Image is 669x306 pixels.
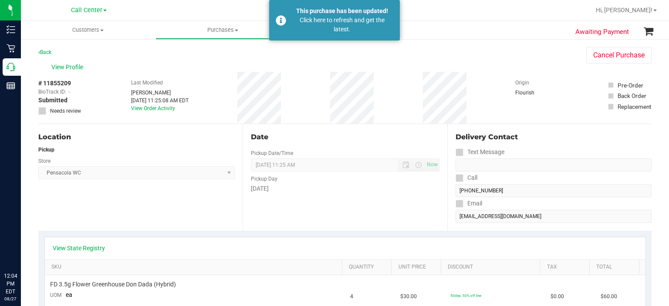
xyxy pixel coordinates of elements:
[38,147,54,153] strong: Pickup
[131,97,189,104] div: [DATE] 11:25:08 AM EDT
[38,96,68,105] span: Submitted
[251,132,439,142] div: Date
[291,7,393,16] div: This purchase has been updated!
[399,264,438,271] a: Unit Price
[21,26,155,34] span: Customers
[50,280,176,289] span: FD 3.5g Flower Greenhouse Don Dada (Hybrid)
[7,25,15,34] inline-svg: Inventory
[7,44,15,53] inline-svg: Retail
[4,296,17,302] p: 08/27
[349,264,388,271] a: Quantity
[618,81,643,90] div: Pre-Order
[38,88,66,96] span: BioTrack ID:
[51,264,338,271] a: SKU
[618,102,651,111] div: Replacement
[71,7,102,14] span: Call Center
[586,47,652,64] button: Cancel Purchase
[456,146,504,158] label: Text Message
[53,244,105,252] a: View State Registry
[51,63,86,72] span: View Profile
[456,184,652,197] input: Format: (999) 999-9999
[251,175,277,183] label: Pickup Day
[7,63,15,71] inline-svg: Call Center
[350,293,353,301] span: 4
[156,26,290,34] span: Purchases
[596,264,635,271] a: Total
[291,16,393,34] div: Click here to refresh and get the latest.
[601,293,617,301] span: $60.00
[50,292,61,298] span: UOM
[131,105,175,111] a: View Order Activity
[456,132,652,142] div: Delivery Contact
[68,88,70,96] span: -
[9,236,35,262] iframe: Resource center
[7,81,15,90] inline-svg: Reports
[515,89,559,97] div: Flourish
[515,79,529,87] label: Origin
[456,171,477,184] label: Call
[618,91,646,100] div: Back Order
[448,264,537,271] a: Discount
[26,235,36,245] iframe: Resource center unread badge
[400,293,417,301] span: $30.00
[251,184,439,193] div: [DATE]
[547,264,586,271] a: Tax
[456,197,482,210] label: Email
[21,21,155,39] a: Customers
[38,132,235,142] div: Location
[4,272,17,296] p: 12:04 PM EDT
[50,107,81,115] span: Needs review
[38,157,51,165] label: Store
[155,21,290,39] a: Purchases
[38,49,51,55] a: Back
[450,293,481,298] span: 50dep: 50% off line
[38,79,71,88] span: # 11855209
[131,79,163,87] label: Last Modified
[251,149,293,157] label: Pickup Date/Time
[575,27,629,37] span: Awaiting Payment
[551,293,564,301] span: $0.00
[131,89,189,97] div: [PERSON_NAME]
[456,158,652,171] input: Format: (999) 999-9999
[596,7,652,13] span: Hi, [PERSON_NAME]!
[66,291,72,298] span: ea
